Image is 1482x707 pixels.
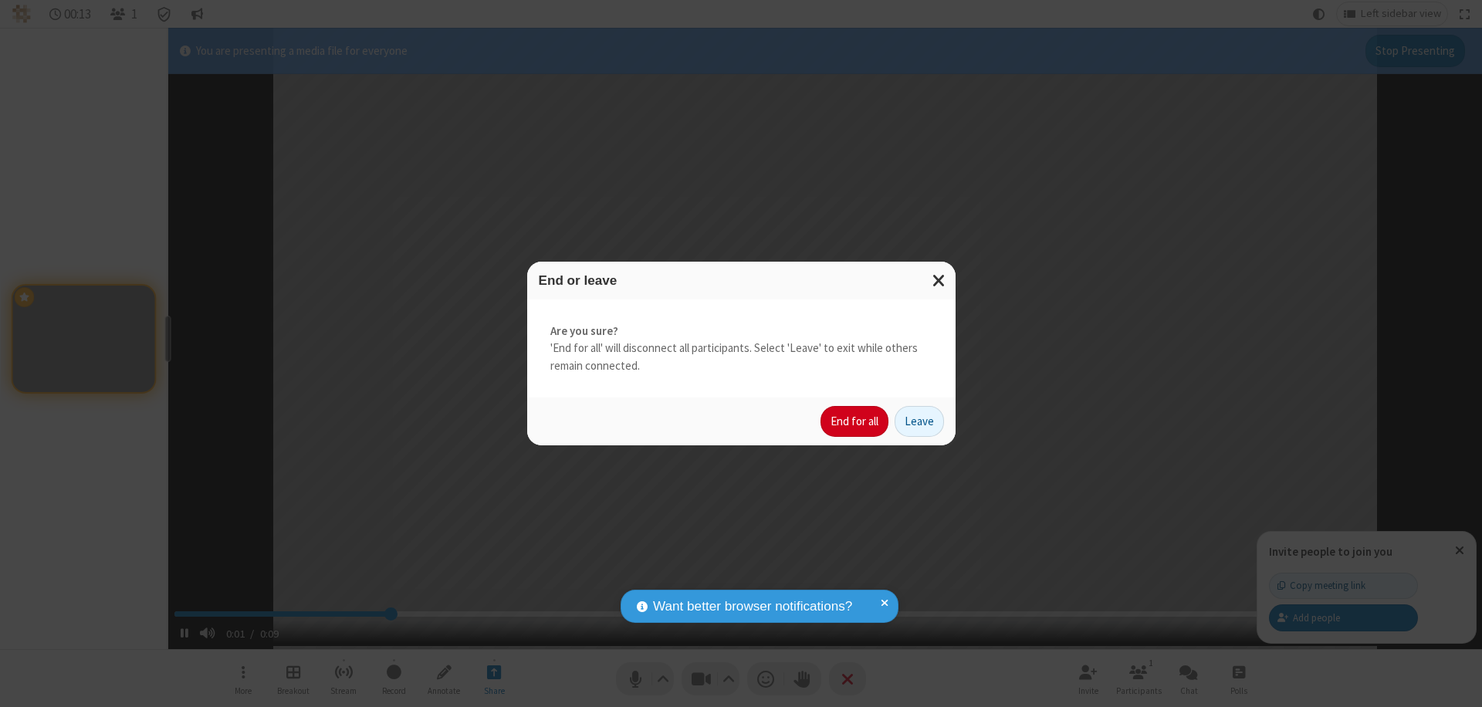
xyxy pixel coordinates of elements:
button: Close modal [923,262,956,299]
button: Leave [895,406,944,437]
strong: Are you sure? [550,323,932,340]
h3: End or leave [539,273,944,288]
div: 'End for all' will disconnect all participants. Select 'Leave' to exit while others remain connec... [527,299,956,398]
span: Want better browser notifications? [653,597,852,617]
button: End for all [821,406,888,437]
